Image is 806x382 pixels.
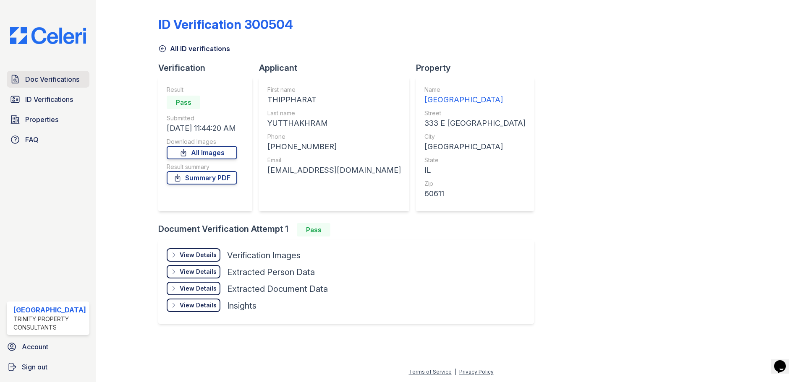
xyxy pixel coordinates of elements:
div: Email [267,156,401,164]
div: Phone [267,133,401,141]
div: Insights [227,300,256,312]
div: Name [424,86,526,94]
div: 60611 [424,188,526,200]
span: Properties [25,114,58,125]
a: Privacy Policy [459,369,494,375]
span: FAQ [25,135,39,145]
div: Submitted [167,114,237,122]
a: ID Verifications [7,91,89,108]
a: All Images [167,146,237,159]
div: Property [416,62,541,74]
img: CE_Logo_Blue-a8612792a0a2168367f1c8372b55b34899dd931a85d93a1a3d3e32e68fde9ad4.png [3,27,93,44]
a: Terms of Service [409,369,452,375]
a: Name [GEOGRAPHIC_DATA] [424,86,526,106]
div: ID Verification 300504 [158,17,293,32]
div: Result summary [167,163,237,171]
div: YUTTHAKHRAM [267,117,401,129]
div: Zip [424,179,526,188]
div: Download Images [167,138,237,146]
div: 333 E [GEOGRAPHIC_DATA] [424,117,526,129]
div: View Details [180,251,217,259]
a: Account [3,338,93,355]
div: Verification Images [227,249,301,261]
a: Summary PDF [167,171,237,185]
div: Result [167,86,237,94]
iframe: chat widget [771,348,798,374]
div: [GEOGRAPHIC_DATA] [13,305,86,315]
div: First name [267,86,401,94]
div: [DATE] 11:44:20 AM [167,122,237,134]
span: ID Verifications [25,94,73,104]
div: | [455,369,456,375]
div: Trinity Property Consultants [13,315,86,332]
div: Document Verification Attempt 1 [158,223,541,236]
div: [EMAIL_ADDRESS][DOMAIN_NAME] [267,164,401,176]
a: Doc Verifications [7,71,89,88]
div: Extracted Document Data [227,283,328,295]
span: Doc Verifications [25,74,79,84]
div: State [424,156,526,164]
a: Properties [7,111,89,128]
a: FAQ [7,131,89,148]
div: Pass [167,96,200,109]
div: [PHONE_NUMBER] [267,141,401,153]
div: View Details [180,268,217,276]
div: [GEOGRAPHIC_DATA] [424,94,526,106]
div: Applicant [259,62,416,74]
a: Sign out [3,359,93,375]
div: View Details [180,301,217,309]
div: Last name [267,109,401,117]
div: View Details [180,284,217,293]
div: City [424,133,526,141]
div: Verification [158,62,259,74]
div: Street [424,109,526,117]
div: IL [424,164,526,176]
div: THIPPHARAT [267,94,401,106]
a: All ID verifications [158,44,230,54]
span: Account [22,342,48,352]
div: [GEOGRAPHIC_DATA] [424,141,526,153]
div: Pass [297,223,330,236]
span: Sign out [22,362,47,372]
div: Extracted Person Data [227,266,315,278]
